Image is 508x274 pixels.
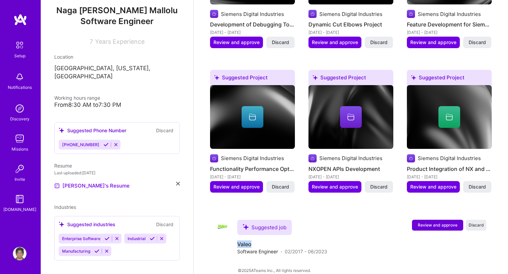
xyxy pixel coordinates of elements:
[365,37,393,48] button: Discard
[418,222,457,228] span: Review and approve
[215,220,229,233] img: Company logo
[13,162,26,176] img: Invite
[104,142,109,147] i: Accept
[62,142,99,147] span: [PHONE_NUMBER]
[210,173,295,180] div: [DATE] - [DATE]
[319,11,382,18] div: Siemens Digital Industries
[407,10,415,18] img: Company logo
[154,220,175,228] button: Discard
[308,85,393,149] img: cover
[370,183,388,190] span: Discard
[210,37,263,48] button: Review and approve
[105,236,110,241] i: Accept
[214,75,219,80] i: icon SuggestedTeams
[54,169,180,176] div: Last uploaded: [DATE]
[370,39,388,46] span: Discard
[469,39,486,46] span: Discard
[13,132,26,145] img: teamwork
[59,128,64,133] i: icon SuggestedTeams
[54,5,180,16] span: Naga [PERSON_NAME] Mallolu
[54,101,180,109] div: From 8:30 AM to 7:30 PM
[407,154,415,162] img: Company logo
[407,29,492,36] div: [DATE] - [DATE]
[272,39,289,46] span: Discard
[59,221,64,227] i: icon SuggestedTeams
[10,115,30,122] div: Discovery
[210,29,295,36] div: [DATE] - [DATE]
[14,14,27,26] img: logo
[407,181,460,193] button: Review and approve
[266,37,295,48] button: Discard
[104,249,109,254] i: Reject
[90,38,93,45] span: 7
[407,85,492,149] img: cover
[54,163,72,169] span: Resume
[407,164,492,173] h4: Product Integration of NX and Teamcenter
[95,38,145,45] span: Years Experience
[418,155,481,162] div: Siemens Digital Industries
[54,64,180,81] p: [GEOGRAPHIC_DATA], [US_STATE], [GEOGRAPHIC_DATA]
[469,222,484,228] span: Discard
[13,192,26,206] img: guide book
[15,176,25,183] div: Invite
[210,164,295,173] h4: Functionality Performance Optimization
[113,142,118,147] i: Reject
[412,220,463,231] button: Review and approve
[59,127,126,134] div: Suggested Phone Number
[3,206,36,213] div: [DOMAIN_NAME]
[312,183,358,190] span: Review and approve
[210,70,295,88] div: Suggested Project
[54,95,100,101] span: Working hours range
[272,183,289,190] span: Discard
[365,181,393,193] button: Discard
[114,236,119,241] i: Reject
[221,155,284,162] div: Siemens Digital Industries
[281,248,282,255] span: ·
[308,29,393,36] div: [DATE] - [DATE]
[210,20,295,29] h4: Development of Debugging Tools
[407,173,492,180] div: [DATE] - [DATE]
[319,155,382,162] div: Siemens Digital Industries
[176,182,180,185] i: icon Close
[407,20,492,29] h4: Feature Development for Siemens NX
[308,37,361,48] button: Review and approve
[308,173,393,180] div: [DATE] - [DATE]
[59,221,115,228] div: Suggested industries
[150,236,155,241] i: Accept
[308,70,393,88] div: Suggested Project
[308,20,393,29] h4: Dynamic Cut Elbows Project
[407,37,460,48] button: Review and approve
[266,181,295,193] button: Discard
[210,154,218,162] img: Company logo
[313,75,318,80] i: icon SuggestedTeams
[237,240,327,248] h4: Valeo
[80,16,154,26] span: Software Engineer
[410,39,456,46] span: Review and approve
[308,154,317,162] img: Company logo
[466,220,486,231] button: Discard
[54,53,180,60] div: Location
[411,75,416,80] i: icon SuggestedTeams
[94,249,99,254] i: Accept
[463,181,491,193] button: Discard
[159,236,164,241] i: Reject
[13,102,26,115] img: discovery
[285,248,327,255] span: 02/2017 - 06/2023
[11,247,28,260] a: User Avatar
[312,39,358,46] span: Review and approve
[213,39,260,46] span: Review and approve
[221,11,284,18] div: Siemens Digital Industries
[407,70,492,88] div: Suggested Project
[128,236,146,241] span: Industrial
[418,11,481,18] div: Siemens Digital Industries
[8,84,32,91] div: Notifications
[54,182,130,190] a: [PERSON_NAME]'s Resume
[469,183,486,190] span: Discard
[154,126,175,134] button: Discard
[213,183,260,190] span: Review and approve
[237,220,292,235] div: Suggested job
[308,10,317,18] img: Company logo
[62,249,90,254] span: Manufacturing
[12,145,28,153] div: Missions
[62,236,100,241] span: Enterprise Software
